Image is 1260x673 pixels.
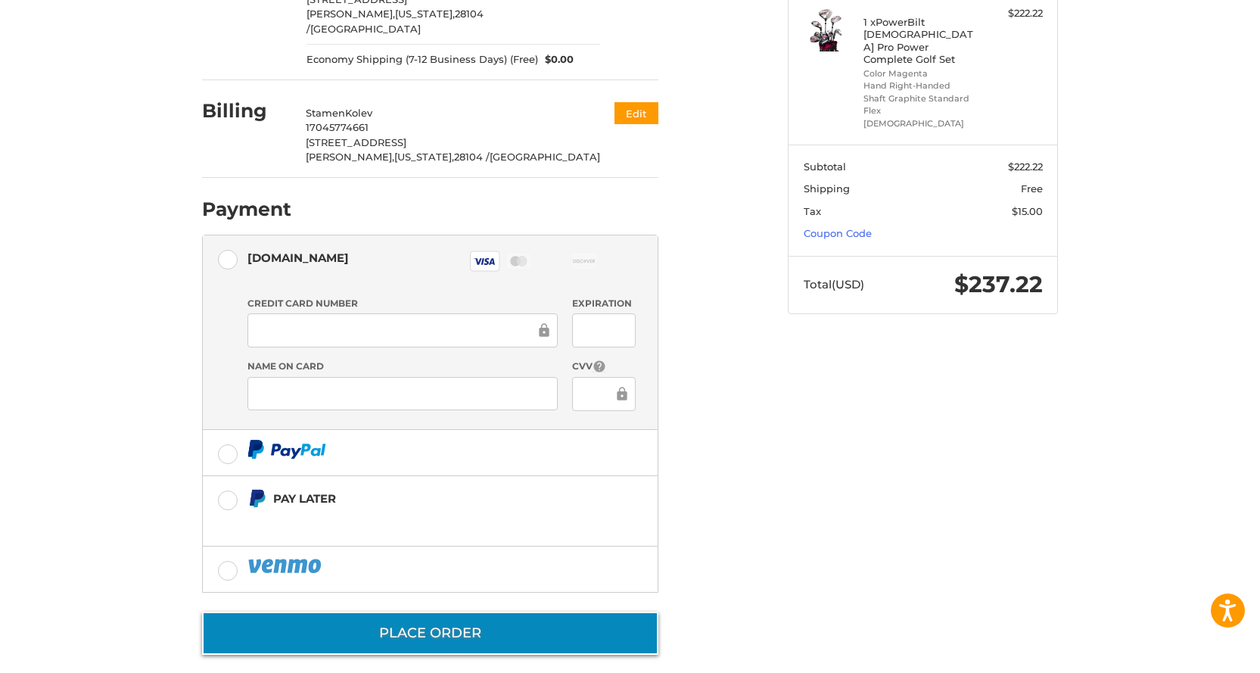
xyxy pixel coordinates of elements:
span: [PERSON_NAME], [306,8,395,20]
span: [STREET_ADDRESS] [306,136,406,148]
span: [US_STATE], [394,151,454,163]
li: Color Magenta [863,67,979,80]
li: Shaft Graphite Standard [863,92,979,105]
span: $0.00 [538,52,574,67]
label: Credit Card Number [247,297,558,310]
span: [PERSON_NAME], [306,151,394,163]
span: Economy Shipping (7-12 Business Days) (Free) [306,52,538,67]
iframe: PayPal Message 2 [247,514,564,528]
span: Kolev [345,107,372,119]
div: Pay Later [273,486,563,511]
label: Name on Card [247,360,558,373]
span: Subtotal [804,160,846,173]
div: [DOMAIN_NAME] [247,245,349,270]
span: Free [1021,182,1043,195]
li: Flex [DEMOGRAPHIC_DATA] [863,104,979,129]
span: Tax [804,205,821,217]
img: PayPal icon [247,556,325,575]
li: Hand Right-Handed [863,79,979,92]
span: 17045774661 [306,121,369,133]
span: [US_STATE], [395,8,455,20]
button: Place Order [202,612,658,655]
span: [GEOGRAPHIC_DATA] [310,23,421,35]
label: CVV [572,360,635,374]
span: Stamen [306,107,345,119]
a: Coupon Code [804,227,872,239]
span: $15.00 [1012,205,1043,217]
button: Edit [614,102,658,124]
h2: Billing [202,99,291,123]
span: 28104 / [306,8,484,35]
iframe: Google Customer Reviews [1135,632,1260,673]
span: Total (USD) [804,277,864,291]
div: $222.22 [983,6,1043,21]
span: [GEOGRAPHIC_DATA] [490,151,600,163]
h4: 1 x PowerBilt [DEMOGRAPHIC_DATA] Pro Power Complete Golf Set [863,16,979,65]
h2: Payment [202,198,291,221]
img: Pay Later icon [247,489,266,508]
span: $222.22 [1008,160,1043,173]
label: Expiration [572,297,635,310]
img: PayPal icon [247,440,326,459]
span: Shipping [804,182,850,195]
span: $237.22 [954,270,1043,298]
span: 28104 / [454,151,490,163]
